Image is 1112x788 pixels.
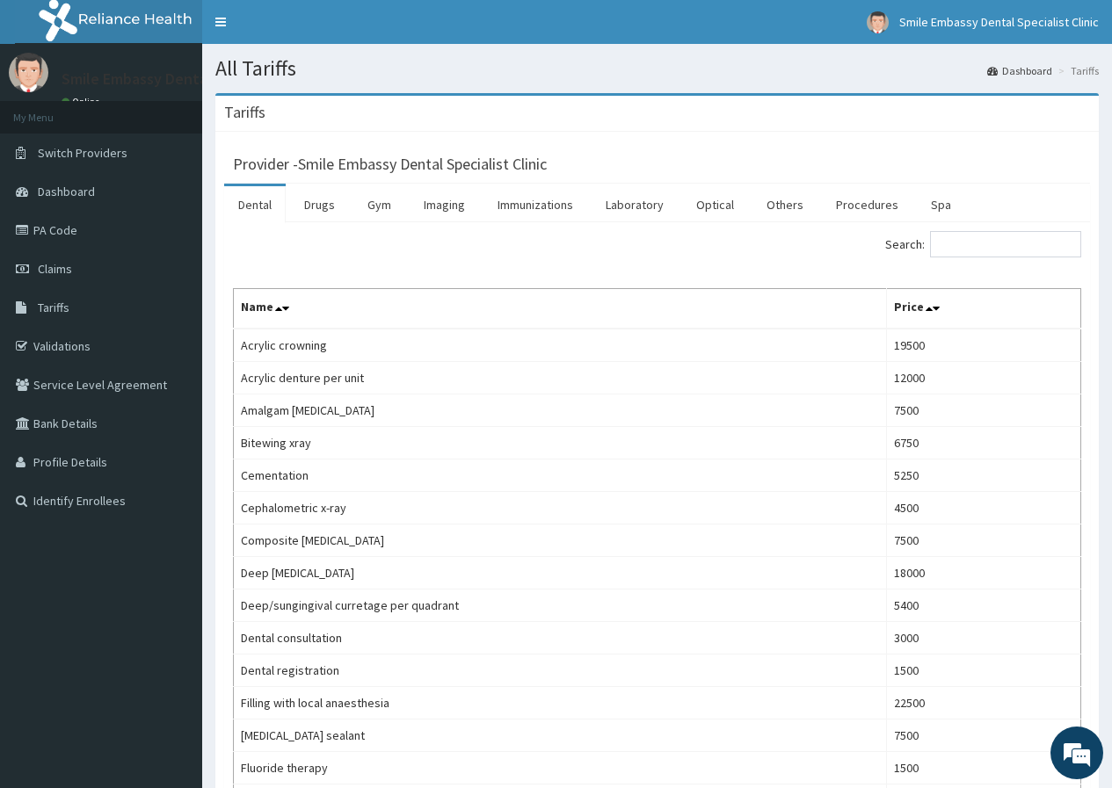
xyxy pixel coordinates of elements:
[867,11,889,33] img: User Image
[1054,63,1099,78] li: Tariffs
[887,719,1081,752] td: 7500
[887,557,1081,589] td: 18000
[682,186,748,223] a: Optical
[887,622,1081,654] td: 3000
[887,687,1081,719] td: 22500
[224,105,265,120] h3: Tariffs
[410,186,479,223] a: Imaging
[899,14,1099,30] span: Smile Embassy Dental Specialist Clinic
[234,329,887,362] td: Acrylic crowning
[887,459,1081,492] td: 5250
[234,719,887,752] td: [MEDICAL_DATA] sealant
[234,289,887,329] th: Name
[885,231,1081,257] label: Search:
[234,589,887,622] td: Deep/sungingival curretage per quadrant
[887,329,1081,362] td: 19500
[887,654,1081,687] td: 1500
[887,492,1081,524] td: 4500
[234,557,887,589] td: Deep [MEDICAL_DATA]
[62,96,104,108] a: Online
[930,231,1081,257] input: Search:
[290,186,349,223] a: Drugs
[234,622,887,654] td: Dental consultation
[887,289,1081,329] th: Price
[752,186,818,223] a: Others
[987,63,1052,78] a: Dashboard
[822,186,912,223] a: Procedures
[887,589,1081,622] td: 5400
[234,752,887,784] td: Fluoride therapy
[233,156,547,172] h3: Provider - Smile Embassy Dental Specialist Clinic
[38,261,72,277] span: Claims
[234,394,887,427] td: Amalgam [MEDICAL_DATA]
[224,186,286,223] a: Dental
[38,300,69,315] span: Tariffs
[62,71,323,87] p: Smile Embassy Dental Specialist Clinic
[234,524,887,557] td: Composite [MEDICAL_DATA]
[917,186,965,223] a: Spa
[215,57,1099,80] h1: All Tariffs
[234,362,887,394] td: Acrylic denture per unit
[887,394,1081,427] td: 7500
[9,53,48,92] img: User Image
[234,492,887,524] td: Cephalometric x-ray
[887,427,1081,459] td: 6750
[234,427,887,459] td: Bitewing xray
[887,362,1081,394] td: 12000
[38,145,127,161] span: Switch Providers
[887,524,1081,557] td: 7500
[483,186,587,223] a: Immunizations
[353,186,405,223] a: Gym
[38,184,95,199] span: Dashboard
[234,654,887,687] td: Dental registration
[234,459,887,492] td: Cementation
[887,752,1081,784] td: 1500
[592,186,678,223] a: Laboratory
[234,687,887,719] td: Filling with local anaesthesia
